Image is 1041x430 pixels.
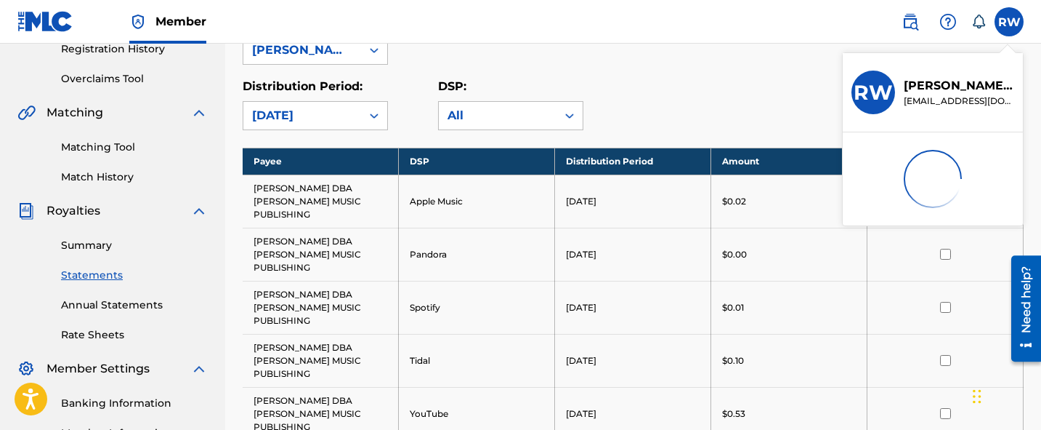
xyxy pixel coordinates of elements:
th: Amount [711,148,867,175]
a: Banking Information [61,396,208,411]
img: expand [190,360,208,378]
a: Annual Statements [61,298,208,313]
td: [DATE] [555,228,711,281]
img: Royalties [17,202,35,220]
img: expand [190,104,208,122]
p: $0.10 [722,354,744,367]
label: Distribution Period: [243,79,362,93]
td: Tidal [399,334,555,387]
div: [DATE] [252,107,352,124]
h3: RW [854,80,893,105]
img: Member Settings [17,360,35,378]
td: [PERSON_NAME] DBA [PERSON_NAME] MUSIC PUBLISHING [243,228,399,281]
th: Distribution Period [555,148,711,175]
a: Registration History [61,41,208,57]
div: User Menu [995,7,1024,36]
span: Matching [46,104,103,122]
td: [DATE] [555,175,711,228]
p: $0.01 [722,301,744,314]
p: Richard White [904,77,1014,95]
iframe: Resource Center [1000,250,1041,367]
p: $0.53 [722,407,745,421]
td: [PERSON_NAME] DBA [PERSON_NAME] MUSIC PUBLISHING [243,281,399,334]
img: preloader [904,150,962,208]
img: search [902,13,919,31]
a: Rate Sheets [61,327,208,343]
img: Top Rightsholder [129,13,147,31]
a: Match History [61,170,208,185]
p: rwhite1304@verizon.net [904,95,1014,108]
a: Public Search [896,7,925,36]
td: Spotify [399,281,555,334]
div: All [447,107,548,124]
td: [PERSON_NAME] DBA [PERSON_NAME] MUSIC PUBLISHING [243,175,399,228]
span: Royalties [46,202,100,220]
a: Statements [61,268,208,283]
img: expand [190,202,208,220]
img: MLC Logo [17,11,73,32]
div: Notifications [971,15,986,29]
td: [DATE] [555,334,711,387]
td: [DATE] [555,281,711,334]
th: Payee [243,148,399,175]
img: Matching [17,104,36,122]
td: Pandora [399,228,555,281]
span: Member Settings [46,360,150,378]
a: Overclaims Tool [61,71,208,87]
a: Summary [61,238,208,253]
td: [PERSON_NAME] DBA [PERSON_NAME] MUSIC PUBLISHING [243,334,399,387]
span: Member [155,13,206,30]
th: DSP [399,148,555,175]
a: Matching Tool [61,140,208,155]
img: help [939,13,957,31]
div: [PERSON_NAME] DBA [PERSON_NAME] MUSIC PUBLISHING [252,41,352,59]
p: $0.00 [722,248,747,261]
div: Help [933,7,963,36]
iframe: Chat Widget [968,360,1041,430]
div: Drag [973,375,981,418]
td: Apple Music [399,175,555,228]
label: DSP: [438,79,466,93]
p: $0.02 [722,195,746,208]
